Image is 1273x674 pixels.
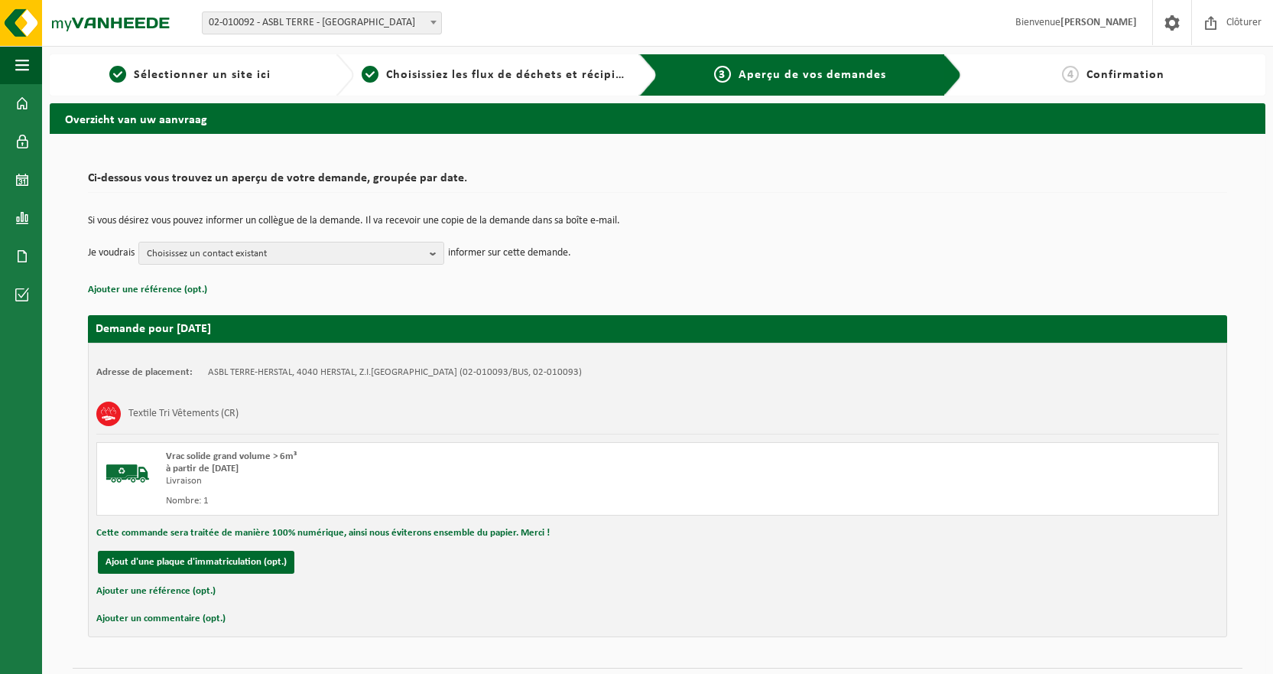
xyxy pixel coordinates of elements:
[208,366,582,379] td: ASBL TERRE-HERSTAL, 4040 HERSTAL, Z.I.[GEOGRAPHIC_DATA] (02-010093/BUS, 02-010093)
[88,172,1227,193] h2: Ci-dessous vous trouvez un aperçu de votre demande, groupée par date.
[362,66,628,84] a: 2Choisissiez les flux de déchets et récipients
[88,242,135,265] p: Je voudrais
[448,242,571,265] p: informer sur cette demande.
[714,66,731,83] span: 3
[1062,66,1079,83] span: 4
[166,475,719,487] div: Livraison
[88,216,1227,226] p: Si vous désirez vous pouvez informer un collègue de la demande. Il va recevoir une copie de la de...
[166,464,239,474] strong: à partir de [DATE]
[128,402,239,426] h3: Textile Tri Vêtements (CR)
[386,69,641,81] span: Choisissiez les flux de déchets et récipients
[134,69,271,81] span: Sélectionner un site ici
[1060,17,1137,28] strong: [PERSON_NAME]
[50,103,1265,133] h2: Overzicht van uw aanvraag
[147,243,424,265] span: Choisissez un contact existant
[138,242,444,265] button: Choisissez un contact existant
[202,11,442,34] span: 02-010092 - ASBL TERRE - HERSTAL
[1086,69,1164,81] span: Confirmation
[96,367,193,377] strong: Adresse de placement:
[96,323,211,335] strong: Demande pour [DATE]
[98,551,294,574] button: Ajout d'une plaque d'immatriculation (opt.)
[109,66,126,83] span: 1
[166,495,719,507] div: Nombre: 1
[96,581,216,601] button: Ajouter une référence (opt.)
[166,451,297,461] span: Vrac solide grand volume > 6m³
[96,609,226,629] button: Ajouter un commentaire (opt.)
[362,66,378,83] span: 2
[57,66,323,84] a: 1Sélectionner un site ici
[105,451,151,497] img: BL-SO-LV.png
[203,12,441,34] span: 02-010092 - ASBL TERRE - HERSTAL
[96,523,550,543] button: Cette commande sera traitée de manière 100% numérique, ainsi nous éviterons ensemble du papier. M...
[88,280,207,300] button: Ajouter une référence (opt.)
[739,69,886,81] span: Aperçu de vos demandes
